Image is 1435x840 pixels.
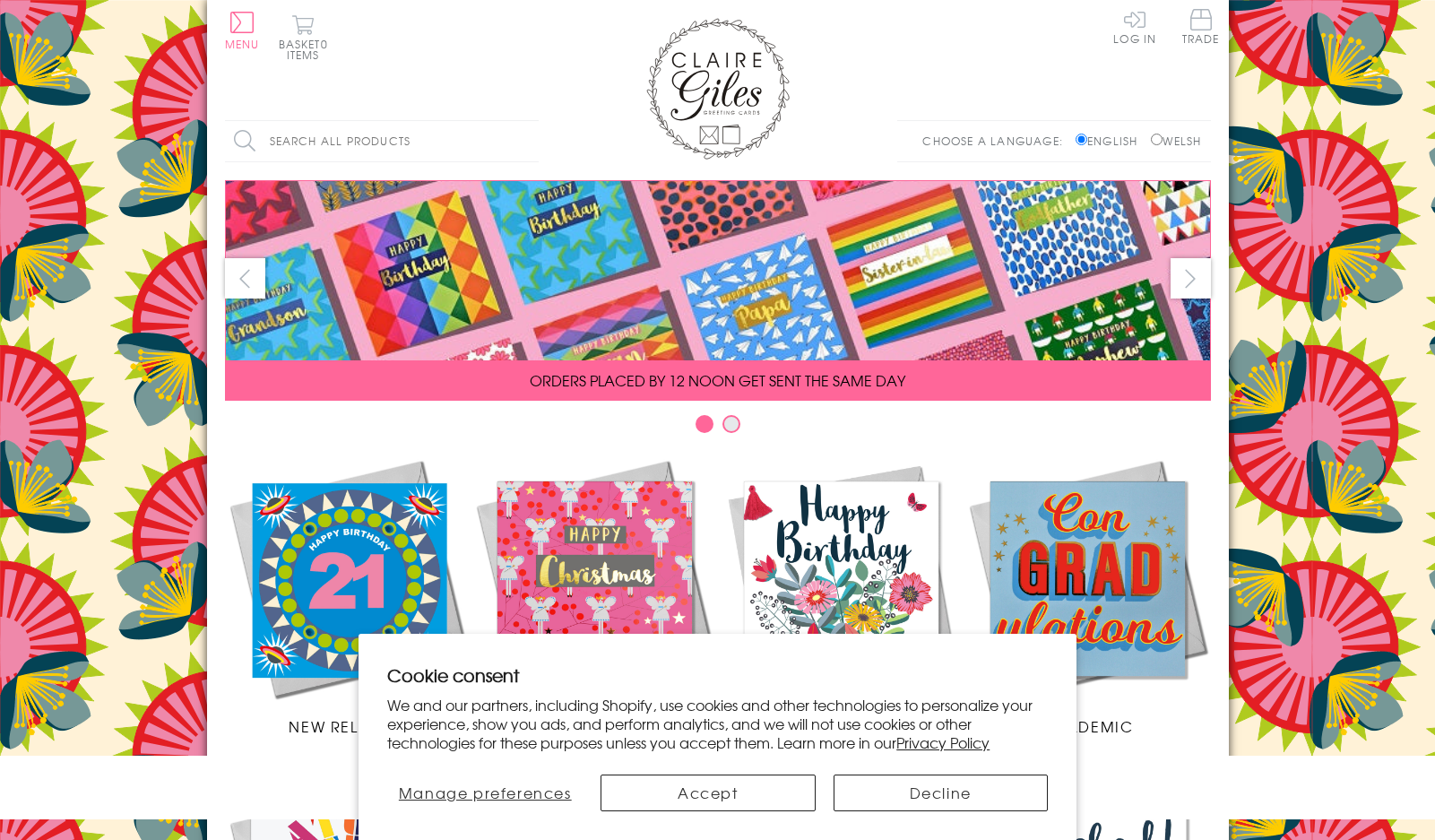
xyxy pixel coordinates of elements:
img: Claire Giles Greetings Cards [646,18,790,160]
button: Menu [225,12,260,49]
a: Birthdays [718,455,964,737]
h2: Cookie consent [387,662,1048,688]
a: Academic [964,455,1211,737]
button: Carousel Page 2 [722,415,740,433]
a: Privacy Policy [896,732,990,753]
a: Log In [1113,9,1156,44]
button: next [1171,258,1211,299]
label: English [1076,133,1146,149]
a: Christmas [471,455,718,737]
button: Manage preferences [387,775,583,811]
a: New Releases [225,455,471,737]
input: Welsh [1151,134,1163,145]
p: We and our partners, including Shopify, use cookies and other technologies to personalize your ex... [387,696,1048,751]
input: English [1076,134,1087,145]
button: Carousel Page 1 (Current Slide) [696,415,713,433]
span: 0 items [287,36,328,63]
button: Decline [834,775,1048,811]
span: New Releases [289,715,406,737]
p: Choose a language: [922,133,1072,149]
button: prev [225,258,265,299]
div: Carousel Pagination [225,414,1211,442]
input: Search [521,121,539,161]
button: Basket0 items [279,14,328,60]
input: Search all products [225,121,539,161]
span: Academic [1042,715,1134,737]
button: Accept [601,775,815,811]
span: Menu [225,36,260,52]
span: Trade [1182,9,1220,44]
span: ORDERS PLACED BY 12 NOON GET SENT THE SAME DAY [530,369,905,391]
label: Welsh [1151,133,1202,149]
a: Trade [1182,9,1220,48]
span: Manage preferences [399,782,572,803]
